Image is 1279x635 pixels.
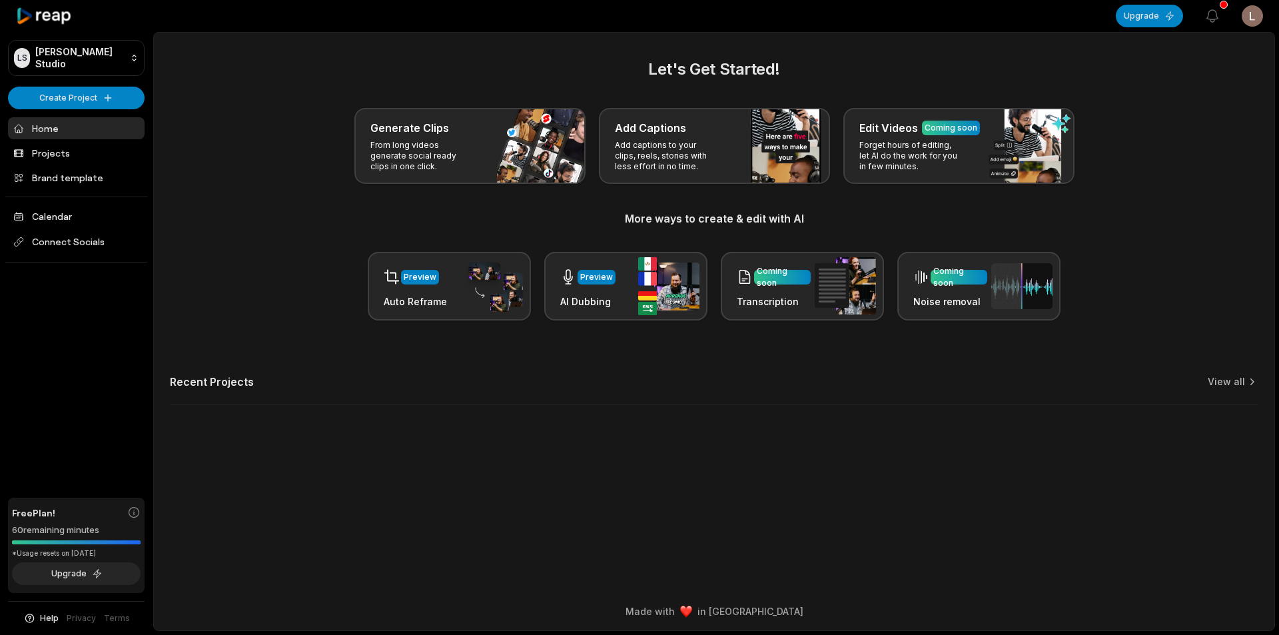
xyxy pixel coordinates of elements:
button: Create Project [8,87,145,109]
h3: AI Dubbing [560,295,616,309]
div: Coming soon [757,265,808,289]
div: Coming soon [933,265,985,289]
a: Privacy [67,612,96,624]
p: [PERSON_NAME] Studio [35,46,125,70]
img: transcription.png [815,257,876,315]
div: Preview [580,271,613,283]
span: Connect Socials [8,230,145,254]
h2: Recent Projects [170,375,254,388]
h2: Let's Get Started! [170,57,1258,81]
img: heart emoji [680,606,692,618]
div: Preview [404,271,436,283]
h3: More ways to create & edit with AI [170,211,1258,227]
a: Terms [104,612,130,624]
span: Help [40,612,59,624]
p: Forget hours of editing, let AI do the work for you in few minutes. [859,140,963,172]
a: Calendar [8,205,145,227]
button: Help [23,612,59,624]
div: LS [14,48,30,68]
h3: Add Captions [615,120,686,136]
h3: Transcription [737,295,811,309]
button: Upgrade [12,562,141,585]
h3: Auto Reframe [384,295,447,309]
span: Free Plan! [12,506,55,520]
h3: Noise removal [913,295,987,309]
a: Projects [8,142,145,164]
div: Made with in [GEOGRAPHIC_DATA] [166,604,1262,618]
p: Add captions to your clips, reels, stories with less effort in no time. [615,140,718,172]
img: noise_removal.png [991,263,1053,309]
a: Home [8,117,145,139]
p: From long videos generate social ready clips in one click. [370,140,474,172]
img: auto_reframe.png [462,261,523,313]
h3: Edit Videos [859,120,918,136]
img: ai_dubbing.png [638,257,699,315]
div: Coming soon [925,122,977,134]
div: 60 remaining minutes [12,524,141,537]
h3: Generate Clips [370,120,449,136]
button: Upgrade [1116,5,1183,27]
a: Brand template [8,167,145,189]
a: View all [1208,375,1245,388]
div: *Usage resets on [DATE] [12,548,141,558]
